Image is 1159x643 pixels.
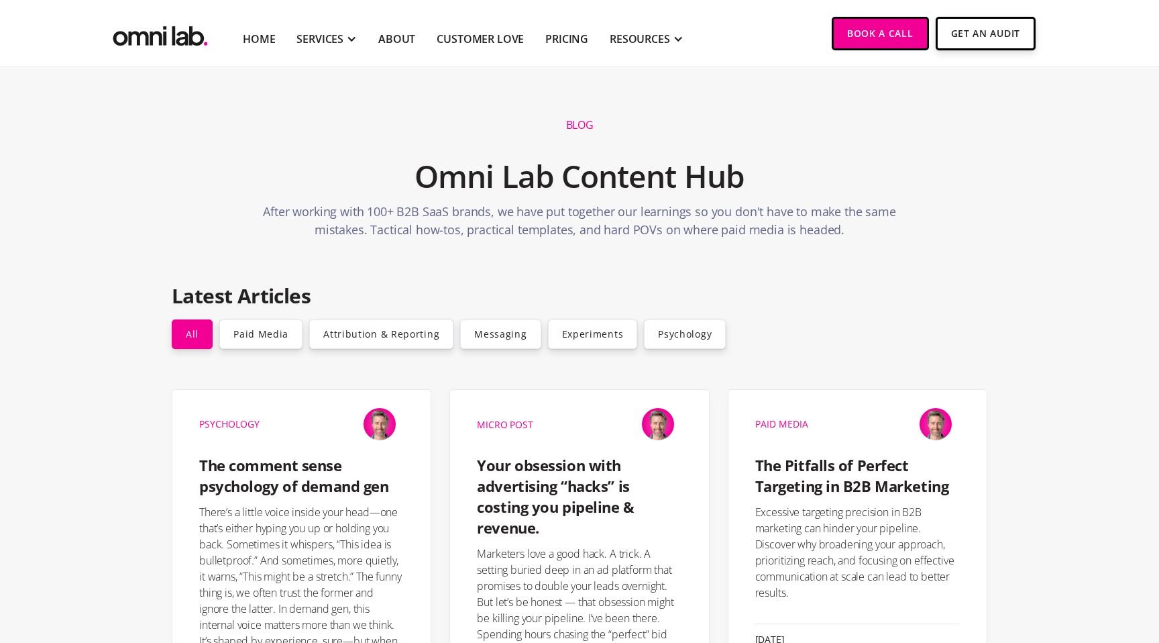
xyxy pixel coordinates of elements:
[548,319,638,349] a: Experiments
[936,17,1036,50] a: Get An Audit
[912,400,960,448] img: Jason Steele
[755,455,960,497] h4: The Pitfalls of Perfect Targeting in B2B Marketing
[260,203,899,246] p: After working with 100+ B2B SaaS brands, we have put together our learnings so you don't have to ...
[755,447,960,497] a: The Pitfalls of Perfect Targeting in B2B Marketing
[199,419,260,429] div: Psychology
[566,118,594,132] h1: Blog
[545,31,588,47] a: Pricing
[460,319,541,349] a: Messaging
[378,31,415,47] a: About
[477,455,681,538] h4: Your obsession with advertising “hacks” is costing you pipeline & revenue.
[610,31,670,47] div: RESOURCES
[110,17,211,50] a: home
[437,31,524,47] a: Customer Love
[199,455,404,497] h4: The comment sense psychology of demand gen
[477,415,533,434] div: Micro Post
[918,487,1159,643] iframe: Chat Widget
[355,400,404,448] img: Jason Steele
[199,413,260,436] a: Psychology
[243,31,275,47] a: Home
[172,319,213,349] a: all
[172,283,987,309] h2: Latest Articles
[755,419,808,429] div: Paid Media
[832,17,929,50] a: Book a Call
[755,504,960,601] p: Excessive targeting precision in B2B marketing can hinder your pipeline. Discover why broadening ...
[296,31,343,47] div: SERVICES
[110,17,211,50] img: Omni Lab: B2B SaaS Demand Generation Agency
[634,400,682,448] img: Jason Steele
[477,447,681,538] a: Your obsession with advertising “hacks” is costing you pipeline & revenue.
[309,319,453,349] a: Attribution & Reporting
[415,150,744,203] h2: Omni Lab Content Hub
[644,319,726,349] a: Psychology
[219,319,302,349] a: Paid Media
[755,413,808,436] a: Paid Media
[199,447,404,497] a: The comment sense psychology of demand gen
